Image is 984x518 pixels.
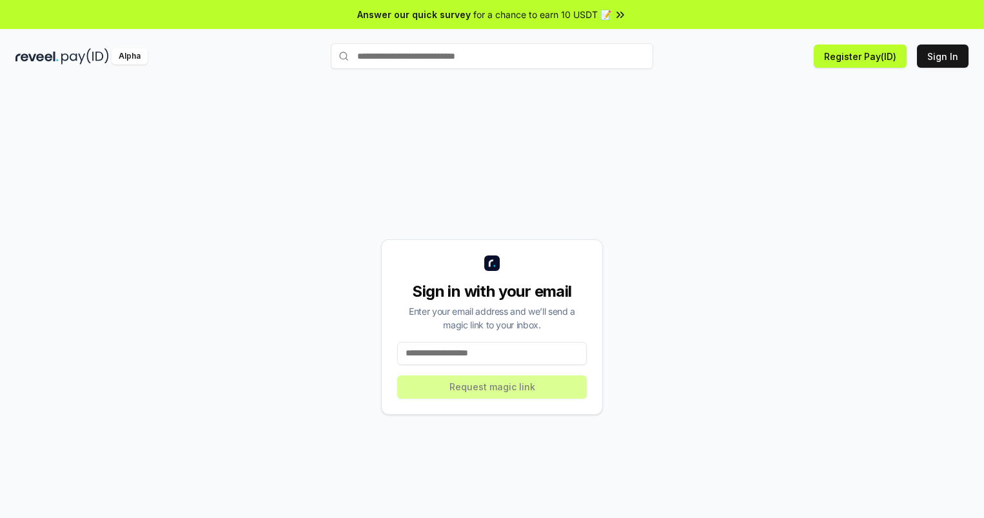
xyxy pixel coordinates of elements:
div: Enter your email address and we’ll send a magic link to your inbox. [397,304,587,332]
div: Alpha [112,48,148,65]
button: Sign In [917,45,969,68]
img: logo_small [484,255,500,271]
div: Sign in with your email [397,281,587,302]
span: for a chance to earn 10 USDT 📝 [473,8,611,21]
button: Register Pay(ID) [814,45,907,68]
img: pay_id [61,48,109,65]
span: Answer our quick survey [357,8,471,21]
img: reveel_dark [15,48,59,65]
